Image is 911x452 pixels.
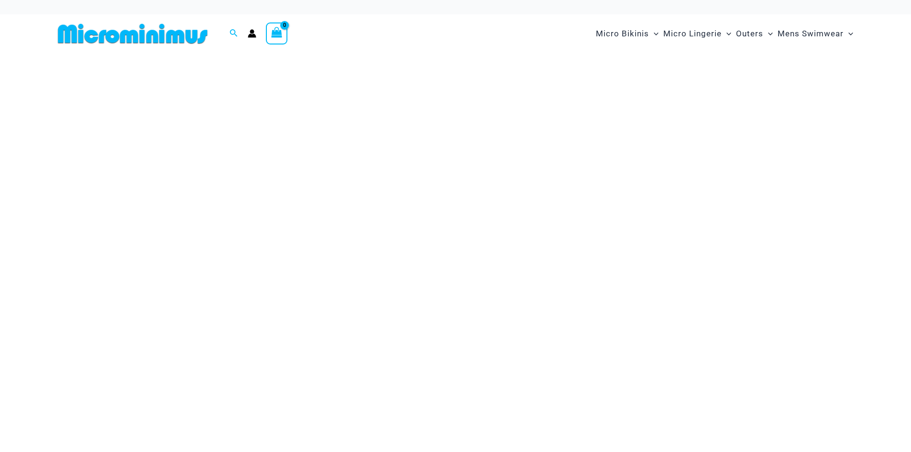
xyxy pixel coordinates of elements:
span: Menu Toggle [763,22,773,46]
span: Menu Toggle [649,22,659,46]
a: OutersMenu ToggleMenu Toggle [734,19,775,48]
span: Mens Swimwear [778,22,844,46]
a: View Shopping Cart, empty [266,22,288,44]
span: Menu Toggle [844,22,853,46]
nav: Site Navigation [592,18,857,50]
img: MM SHOP LOGO FLAT [54,23,211,44]
a: Micro LingerieMenu ToggleMenu Toggle [661,19,734,48]
a: Search icon link [230,28,238,40]
span: Outers [736,22,763,46]
span: Micro Lingerie [663,22,722,46]
a: Mens SwimwearMenu ToggleMenu Toggle [775,19,856,48]
span: Menu Toggle [722,22,731,46]
a: Micro BikinisMenu ToggleMenu Toggle [593,19,661,48]
a: Account icon link [248,29,256,38]
span: Micro Bikinis [596,22,649,46]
